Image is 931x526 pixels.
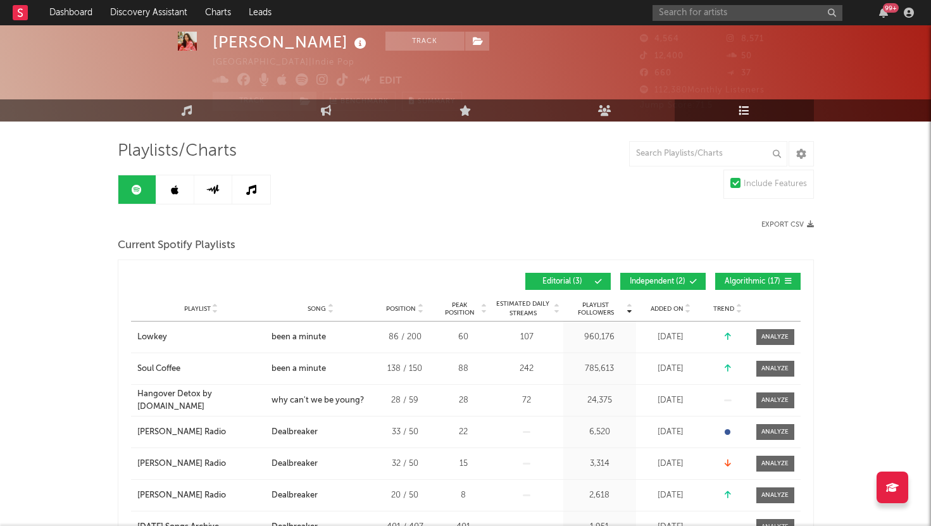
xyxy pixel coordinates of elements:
span: Summary [418,98,455,105]
div: 72 [494,394,560,407]
span: Editorial ( 3 ) [534,278,592,285]
div: Soul Coffee [137,363,180,375]
button: Edit [379,73,402,89]
div: 3,314 [566,458,633,470]
a: Soul Coffee [137,363,265,375]
span: Algorithmic ( 17 ) [723,278,782,285]
span: 12,400 [640,52,684,60]
span: 37 [727,69,751,77]
div: 24,375 [566,394,633,407]
div: 32 / 50 [377,458,434,470]
a: [PERSON_NAME] Radio [137,426,265,439]
div: 28 / 59 [377,394,434,407]
button: Export CSV [761,221,814,229]
div: Dealbreaker [272,489,318,502]
div: [PERSON_NAME] [213,32,370,53]
div: 960,176 [566,331,633,344]
span: Benchmark [341,94,389,110]
span: Playlist [184,305,211,313]
div: 20 / 50 [377,489,434,502]
div: 138 / 150 [377,363,434,375]
div: 99 + [883,3,899,13]
div: [PERSON_NAME] Radio [137,458,226,470]
span: Position [386,305,416,313]
span: 660 [640,69,672,77]
input: Search Playlists/Charts [629,141,787,166]
div: [DATE] [639,489,703,502]
div: been a minute [272,331,326,344]
a: Benchmark [323,92,396,111]
div: [DATE] [639,331,703,344]
div: Dealbreaker [272,426,318,439]
div: 60 [440,331,487,344]
div: 785,613 [566,363,633,375]
div: 15 [440,458,487,470]
button: 99+ [879,8,888,18]
div: 88 [440,363,487,375]
div: 242 [494,363,560,375]
span: 4,564 [640,35,679,43]
div: 107 [494,331,560,344]
div: 2,618 [566,489,633,502]
span: Independent ( 2 ) [628,278,687,285]
div: Dealbreaker [272,458,318,470]
span: 50 [727,52,752,60]
div: [PERSON_NAME] Radio [137,489,226,502]
button: Algorithmic(17) [715,273,801,290]
button: Independent(2) [620,273,706,290]
span: Current Spotify Playlists [118,238,235,253]
span: Peak Position [440,301,480,316]
span: Playlists/Charts [118,144,237,159]
div: [PERSON_NAME] Radio [137,426,226,439]
div: Include Features [744,177,807,192]
a: Hangover Detox by [DOMAIN_NAME] [137,388,265,413]
span: Trend [713,305,734,313]
span: 8,571 [727,35,764,43]
div: 8 [440,489,487,502]
span: 112,380 Monthly Listeners [640,86,765,94]
a: [PERSON_NAME] Radio [137,489,265,502]
div: 22 [440,426,487,439]
button: Track [213,92,292,111]
input: Search for artists [653,5,842,21]
div: 33 / 50 [377,426,434,439]
span: Playlist Followers [566,301,625,316]
div: [DATE] [639,458,703,470]
a: Lowkey [137,331,265,344]
div: 86 / 200 [377,331,434,344]
div: [DATE] [639,394,703,407]
div: Lowkey [137,331,167,344]
div: [GEOGRAPHIC_DATA] | Indie Pop [213,55,369,70]
a: [PERSON_NAME] Radio [137,458,265,470]
span: Estimated Daily Streams [494,299,553,318]
span: Song [308,305,326,313]
div: why can't we be young? [272,394,364,407]
div: 28 [440,394,487,407]
span: Added On [651,305,684,313]
button: Editorial(3) [525,273,611,290]
div: [DATE] [639,426,703,439]
div: been a minute [272,363,326,375]
div: [DATE] [639,363,703,375]
button: Summary [402,92,462,111]
button: Track [385,32,465,51]
div: 6,520 [566,426,633,439]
